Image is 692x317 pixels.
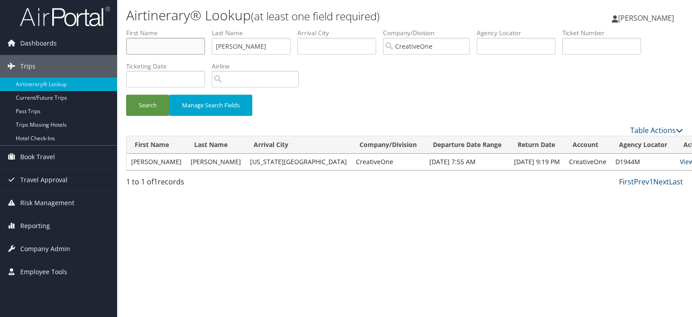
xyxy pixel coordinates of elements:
[20,55,36,78] span: Trips
[20,169,68,191] span: Travel Approval
[619,177,634,187] a: First
[20,261,67,283] span: Employee Tools
[169,95,252,116] button: Manage Search Fields
[20,238,70,260] span: Company Admin
[649,177,653,187] a: 1
[565,154,611,170] td: CreativeOne
[246,136,351,154] th: Arrival City: activate to sort column ascending
[246,154,351,170] td: [US_STATE][GEOGRAPHIC_DATA]
[297,28,383,37] label: Arrival City
[186,136,246,154] th: Last Name: activate to sort column ascending
[20,6,110,27] img: airportal-logo.png
[126,28,212,37] label: First Name
[126,95,169,116] button: Search
[630,125,683,135] a: Table Actions
[127,154,186,170] td: [PERSON_NAME]
[127,136,186,154] th: First Name: activate to sort column ascending
[20,215,50,237] span: Reporting
[212,62,305,71] label: Airline
[351,136,425,154] th: Company/Division
[612,5,683,32] a: [PERSON_NAME]
[510,136,565,154] th: Return Date: activate to sort column ascending
[565,136,611,154] th: Account: activate to sort column ascending
[212,28,297,37] label: Last Name
[186,154,246,170] td: [PERSON_NAME]
[126,176,255,192] div: 1 to 1 of records
[477,28,562,37] label: Agency Locator
[669,177,683,187] a: Last
[251,9,380,23] small: (at least one field required)
[611,154,675,170] td: D1944M
[634,177,649,187] a: Prev
[383,28,477,37] label: Company/Division
[126,62,212,71] label: Ticketing Date
[20,32,57,55] span: Dashboards
[611,136,675,154] th: Agency Locator: activate to sort column ascending
[20,146,55,168] span: Book Travel
[425,136,510,154] th: Departure Date Range: activate to sort column ascending
[510,154,565,170] td: [DATE] 9:19 PM
[351,154,425,170] td: CreativeOne
[20,192,74,214] span: Risk Management
[562,28,648,37] label: Ticket Number
[154,177,158,187] span: 1
[653,177,669,187] a: Next
[126,6,497,25] h1: Airtinerary® Lookup
[425,154,510,170] td: [DATE] 7:55 AM
[618,13,674,23] span: [PERSON_NAME]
